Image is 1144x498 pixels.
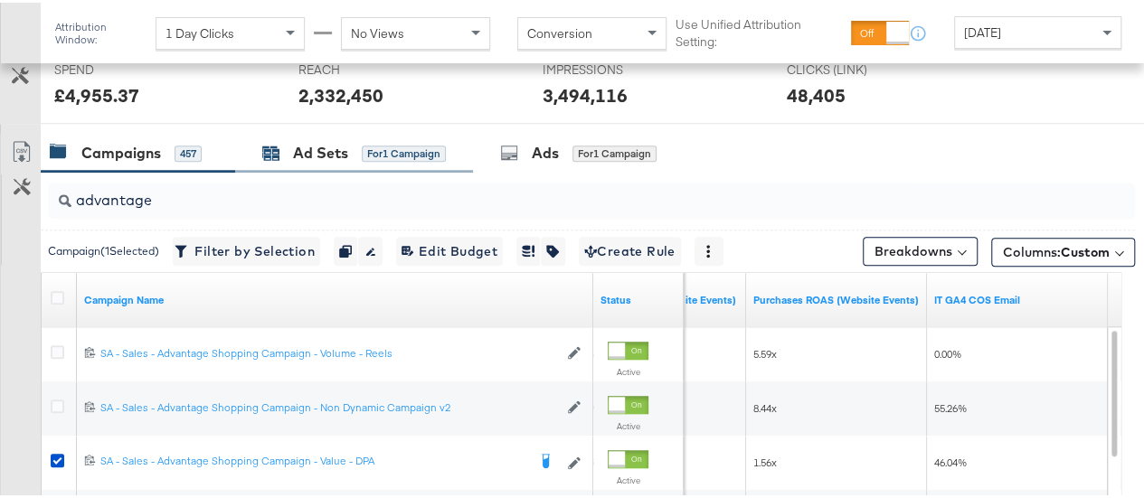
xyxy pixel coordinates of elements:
[362,143,446,159] div: for 1 Campaign
[863,234,978,263] button: Breakdowns
[165,23,234,39] span: 1 Day Clicks
[175,143,202,159] div: 457
[81,140,161,161] div: Campaigns
[964,22,1001,38] span: [DATE]
[608,472,648,484] label: Active
[934,290,1101,305] a: IT NET COS _ GA4
[396,234,503,263] button: Edit Budget
[71,173,1040,208] input: Search Campaigns by Name, ID or Objective
[786,80,845,106] div: 48,405
[178,238,315,260] span: Filter by Selection
[608,418,648,429] label: Active
[100,398,558,413] a: SA - Sales - Advantage Shopping Campaign - Non Dynamic Campaign v2
[934,453,967,466] span: 46.04%
[608,363,648,375] label: Active
[100,343,558,358] div: SA - Sales - Advantage Shopping Campaign - Volume - Reels
[293,140,348,161] div: Ad Sets
[351,23,404,39] span: No Views
[173,234,320,263] button: Filter by Selection
[753,290,920,305] a: The total value of the purchase actions divided by spend tracked by your Custom Audience pixel on...
[753,453,777,466] span: 1.56x
[100,398,558,412] div: SA - Sales - Advantage Shopping Campaign - Non Dynamic Campaign v2
[298,59,434,76] span: REACH
[527,23,592,39] span: Conversion
[753,399,777,412] span: 8.44x
[54,80,139,106] div: £4,955.37
[402,238,497,260] span: Edit Budget
[991,235,1135,264] button: Columns:Custom
[84,290,586,305] a: Your campaign name.
[600,290,676,305] a: Shows the current state of your Ad Campaign.
[676,14,843,47] label: Use Unified Attribution Setting:
[572,143,657,159] div: for 1 Campaign
[584,238,676,260] span: Create Rule
[1003,240,1110,258] span: Columns:
[543,80,628,106] div: 3,494,116
[100,343,558,359] a: SA - Sales - Advantage Shopping Campaign - Volume - Reels
[934,399,967,412] span: 55.26%
[48,240,159,257] div: Campaign ( 1 Selected)
[54,18,147,43] div: Attribution Window:
[579,234,681,263] button: Create Rule
[753,344,777,358] span: 5.59x
[934,344,961,358] span: 0.00%
[543,59,678,76] span: IMPRESSIONS
[100,451,526,465] div: SA - Sales - Advantage Shopping Campaign - Value - DPA
[54,59,190,76] span: SPEND
[1061,241,1110,258] span: Custom
[298,80,383,106] div: 2,332,450
[532,140,559,161] div: Ads
[100,451,526,469] a: SA - Sales - Advantage Shopping Campaign - Value - DPA
[786,59,922,76] span: CLICKS (LINK)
